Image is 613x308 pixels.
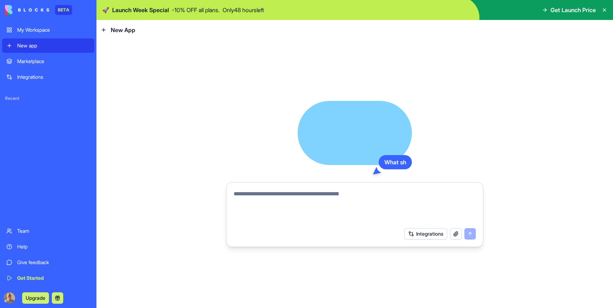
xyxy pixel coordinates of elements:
div: Get Started [17,274,90,282]
a: Upgrade [22,294,49,301]
span: Recent [2,96,94,101]
div: Marketplace [17,58,90,65]
a: Marketplace [2,54,94,68]
span: New App [111,26,135,34]
button: Upgrade [22,292,49,304]
span: Launch Week Special [112,6,169,14]
div: New app [17,42,90,49]
a: New app [2,38,94,53]
span: Get Launch Price [550,6,596,14]
a: Give feedback [2,255,94,269]
a: Team [2,224,94,238]
a: BETA [5,5,72,15]
div: Help [17,243,90,250]
img: logo [5,5,49,15]
img: ACg8ocKhIOvP3Dai43lPoQ--uwbfU5W65mQovfOgov0T769kkTPAzLx9aw=s96-c [4,292,15,304]
button: Integrations [404,228,447,240]
span: 🚀 [102,6,109,14]
a: Integrations [2,70,94,84]
p: Only 48 hours left [223,6,264,14]
a: Help [2,240,94,254]
div: What sh [379,155,412,169]
div: My Workspace [17,26,90,34]
div: BETA [55,5,72,15]
p: - 10 % OFF all plans. [172,6,220,14]
div: Integrations [17,73,90,81]
a: My Workspace [2,23,94,37]
div: Give feedback [17,259,90,266]
div: Team [17,227,90,235]
a: Get Started [2,271,94,285]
